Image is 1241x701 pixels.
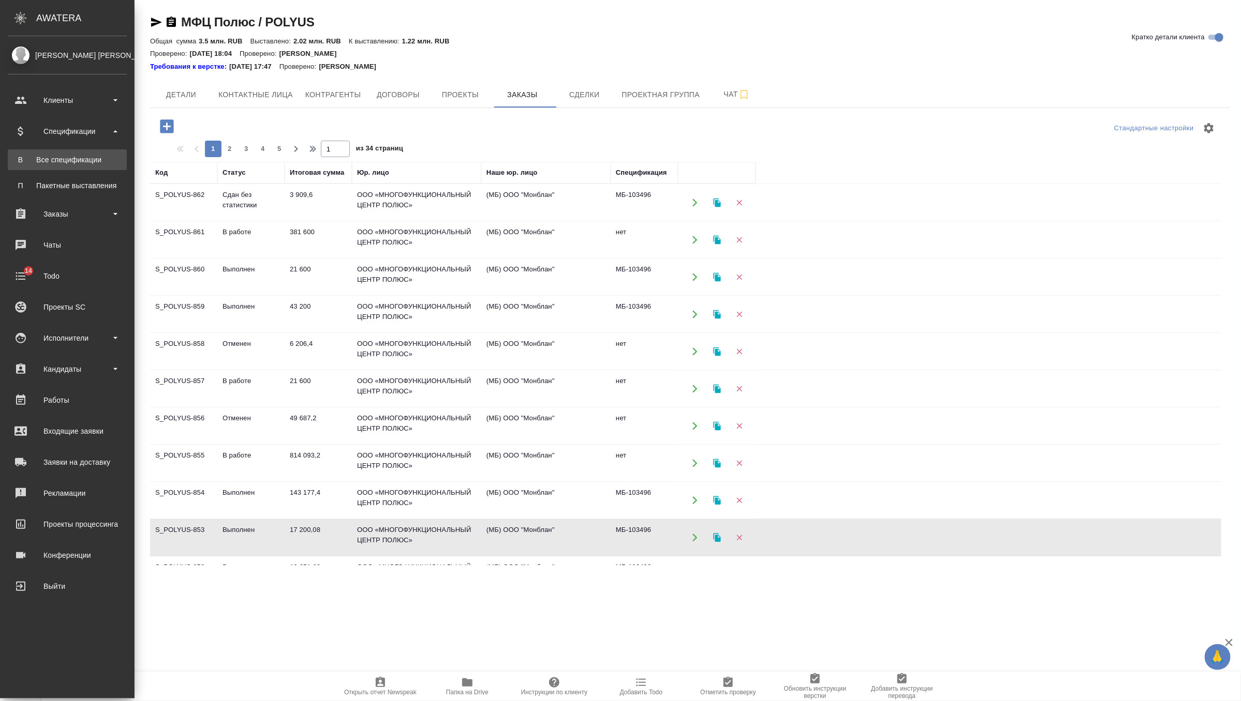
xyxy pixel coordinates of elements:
td: Отменен [217,408,285,444]
td: 3 909,6 [285,185,352,221]
svg: Подписаться [738,88,750,101]
span: 5 [271,144,288,154]
button: Удалить [729,341,750,362]
button: Клонировать [706,266,728,287]
span: Отметить проверку [700,689,756,696]
td: 49 687,2 [285,408,352,444]
button: Клонировать [706,341,728,362]
td: ООО «МНОГОФУНКЦИОНАЛЬНЫЙ ЦЕНТР ПОЛЮС» [352,557,481,593]
div: AWATERA [36,8,135,28]
div: split button [1112,120,1196,136]
td: 21 600 [285,371,352,407]
td: ООО «МНОГОФУНКЦИОНАЛЬНЫЙ ЦЕНТР ПОЛЮС» [352,371,481,407]
td: 21 600 [285,259,352,295]
button: Удалить [729,229,750,250]
p: [PERSON_NAME] [319,62,384,72]
td: (МБ) ООО "Монблан" [481,557,611,593]
div: Статус [223,167,246,178]
button: Клонировать [706,564,728,585]
button: Удалить [729,192,750,213]
div: Конференции [8,547,127,563]
td: S_POLYUS-853 [150,520,217,556]
div: Клиенты [8,93,127,108]
div: Спецификации [8,124,127,139]
td: нет [611,408,678,444]
button: Открыть [684,341,705,362]
a: Требования к верстке: [150,62,229,72]
button: Удалить [729,303,750,325]
button: Клонировать [706,490,728,511]
td: МБ-103496 [611,482,678,519]
div: Исполнители [8,330,127,346]
button: 3 [238,141,255,157]
a: ППакетные выставления [8,175,127,196]
span: Чат [712,88,762,101]
td: нет [611,222,678,258]
td: (МБ) ООО "Монблан" [481,445,611,481]
button: Удалить [729,378,750,399]
a: Выйти [3,573,132,599]
td: Выполнен [217,557,285,593]
a: Чаты [3,232,132,258]
div: Заказы [8,206,127,222]
span: Проектная группа [622,88,700,101]
td: Выполнен [217,296,285,332]
div: Итоговая сумма [290,167,344,178]
td: 43 200 [285,296,352,332]
a: Рекламации [3,480,132,506]
button: Добавить Todo [598,672,685,701]
button: Открыть [684,229,705,250]
td: ООО «МНОГОФУНКЦИОНАЛЬНЫЙ ЦЕНТР ПОЛЮС» [352,520,481,556]
td: S_POLYUS-857 [150,371,217,407]
td: 6 206,4 [285,333,352,370]
td: (МБ) ООО "Монблан" [481,296,611,332]
td: S_POLYUS-855 [150,445,217,481]
button: Клонировать [706,452,728,474]
td: (МБ) ООО "Монблан" [481,333,611,370]
td: МБ-103496 [611,185,678,221]
td: нет [611,445,678,481]
span: Детали [156,88,206,101]
p: Общая сумма [150,37,199,45]
td: ООО «МНОГОФУНКЦИОНАЛЬНЫЙ ЦЕНТР ПОЛЮС» [352,296,481,332]
a: Заявки на доставку [3,449,132,475]
td: МБ-103496 [611,520,678,556]
td: S_POLYUS-862 [150,185,217,221]
span: Кратко детали клиента [1132,32,1205,42]
span: Договоры [373,88,423,101]
button: Удалить [729,564,750,585]
span: 2 [221,144,238,154]
button: 4 [255,141,271,157]
button: 🙏 [1205,644,1231,670]
p: [PERSON_NAME] [279,50,345,57]
td: 19 651,68 [285,557,352,593]
span: Добавить Todo [620,689,662,696]
span: 14 [19,266,38,276]
td: S_POLYUS-854 [150,482,217,519]
span: Добавить инструкции перевода [865,685,939,699]
div: [PERSON_NAME] [PERSON_NAME] [8,50,127,61]
div: Наше юр. лицо [486,167,538,178]
p: [DATE] 17:47 [229,62,279,72]
button: Отметить проверку [685,672,772,701]
a: Конференции [3,542,132,568]
td: ООО «МНОГОФУНКЦИОНАЛЬНЫЙ ЦЕНТР ПОЛЮС» [352,333,481,370]
button: Открыть [684,303,705,325]
button: Открыть [684,527,705,548]
button: Открыть [684,378,705,399]
td: ООО «МНОГОФУНКЦИОНАЛЬНЫЙ ЦЕНТР ПОЛЮС» [352,185,481,221]
button: Клонировать [706,415,728,436]
button: Удалить [729,452,750,474]
div: Юр. лицо [357,167,389,178]
button: 2 [221,141,238,157]
span: Сделки [559,88,609,101]
td: нет [611,333,678,370]
td: Отменен [217,333,285,370]
div: Спецификация [616,167,667,178]
button: Удалить [729,266,750,287]
p: 1.22 млн. RUB [402,37,457,45]
td: 814 093,2 [285,445,352,481]
div: Все спецификации [13,155,122,165]
td: Выполнен [217,259,285,295]
span: из 34 страниц [356,142,403,157]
